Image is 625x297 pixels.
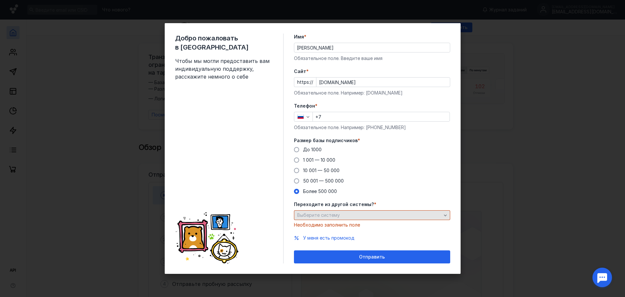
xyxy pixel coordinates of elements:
[175,57,273,81] span: Чтобы мы могли предоставить вам индивидуальную поддержку, расскажите немного о себе
[303,178,344,184] span: 50 001 — 500 000
[303,147,322,152] span: До 1000
[303,188,337,194] span: Более 500 000
[294,250,450,263] button: Отправить
[294,68,306,75] span: Cайт
[359,254,385,260] span: Отправить
[175,34,273,52] span: Добро пожаловать в [GEOGRAPHIC_DATA]
[294,137,358,144] span: Размер базы подписчиков
[297,212,340,218] span: Выберите систему
[294,222,450,228] div: Необходимо заполнить поле
[303,168,340,173] span: 10 001 — 50 000
[294,90,450,96] div: Обязательное поле. Например: [DOMAIN_NAME]
[294,34,304,40] span: Имя
[294,124,450,131] div: Обязательное поле. Например: [PHONE_NUMBER]
[294,55,450,62] div: Обязательное поле. Введите ваше имя
[294,210,450,220] button: Выберите систему
[303,157,335,163] span: 1 001 — 10 000
[294,103,315,109] span: Телефон
[294,201,374,208] span: Переходите из другой системы?
[303,235,354,241] span: У меня есть промокод
[303,235,354,241] button: У меня есть промокод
